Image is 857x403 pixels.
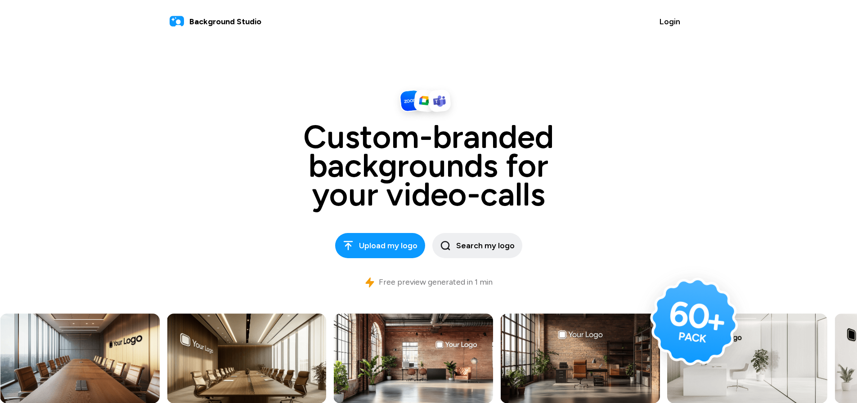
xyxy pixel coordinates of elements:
button: Login [652,11,688,32]
button: Upload my logo [335,233,425,258]
h1: Custom-branded backgrounds for your video-calls [226,122,631,209]
button: Search my logo [432,233,522,258]
img: Badge [645,272,744,371]
span: Background Studio [189,16,261,28]
span: Login [660,16,680,28]
span: Search my logo [440,240,515,252]
img: logo [170,14,184,29]
a: Background Studio [170,14,261,29]
img: Logo Microsoft [427,89,451,113]
img: Logo Meet [413,89,437,113]
img: Logo Zoom [399,89,422,113]
span: Upload my logo [343,240,417,252]
p: Free preview generated in 1 min [379,276,493,288]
